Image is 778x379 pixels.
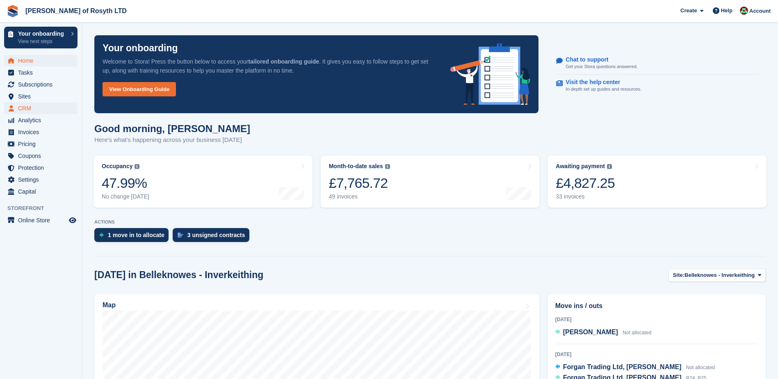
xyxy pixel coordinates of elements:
a: Your onboarding View next steps [4,27,78,48]
p: View next steps [18,38,67,45]
span: Tasks [18,67,67,78]
span: Help [721,7,732,15]
p: ACTIONS [94,219,766,225]
div: 47.99% [102,175,149,192]
span: Protection [18,162,67,174]
span: Storefront [7,204,82,212]
a: Awaiting payment £4,827.25 33 invoices [548,155,767,208]
span: Forgan Trading Ltd, [PERSON_NAME] [563,363,682,370]
div: [DATE] [555,316,758,323]
a: menu [4,79,78,90]
a: [PERSON_NAME] Not allocated [555,327,652,338]
span: Home [18,55,67,66]
p: Welcome to Stora! Press the button below to access your . It gives you easy to follow steps to ge... [103,57,437,75]
a: menu [4,103,78,114]
img: icon-info-grey-7440780725fd019a000dd9b08b2336e03edf1995a4989e88bcd33f0948082b44.svg [607,164,612,169]
a: menu [4,150,78,162]
a: Chat to support Get your Stora questions answered. [556,52,758,75]
strong: tailored onboarding guide [248,58,319,65]
p: Here's what's happening across your business [DATE] [94,135,250,145]
span: Not allocated [686,365,715,370]
span: Not allocated [623,330,651,336]
img: icon-info-grey-7440780725fd019a000dd9b08b2336e03edf1995a4989e88bcd33f0948082b44.svg [385,164,390,169]
a: Visit the help center In-depth set up guides and resources. [556,75,758,97]
a: menu [4,174,78,185]
h1: Good morning, [PERSON_NAME] [94,123,250,134]
span: CRM [18,103,67,114]
a: View Onboarding Guide [103,82,176,96]
div: 3 unsigned contracts [187,232,245,238]
a: menu [4,114,78,126]
a: Forgan Trading Ltd, [PERSON_NAME] Not allocated [555,362,715,373]
img: move_ins_to_allocate_icon-fdf77a2bb77ea45bf5b3d319d69a93e2d87916cf1d5bf7949dd705db3b84f3ca.svg [99,233,104,237]
span: Site: [673,271,684,279]
img: Anne Thomson [740,7,748,15]
a: menu [4,67,78,78]
div: 49 invoices [329,193,390,200]
span: [PERSON_NAME] [563,329,618,336]
div: £7,765.72 [329,175,390,192]
p: Your onboarding [18,31,67,37]
div: [DATE] [555,351,758,358]
a: menu [4,186,78,197]
span: Subscriptions [18,79,67,90]
a: Preview store [68,215,78,225]
span: Settings [18,174,67,185]
h2: Move ins / outs [555,301,758,311]
div: Occupancy [102,163,132,170]
img: contract_signature_icon-13c848040528278c33f63329250d36e43548de30e8caae1d1a13099fd9432cc5.svg [178,233,183,237]
p: Chat to support [566,56,631,63]
div: £4,827.25 [556,175,615,192]
a: menu [4,162,78,174]
p: In-depth set up guides and resources. [566,86,641,93]
div: 33 invoices [556,193,615,200]
a: 3 unsigned contracts [173,228,253,246]
span: Pricing [18,138,67,150]
h2: [DATE] in Belleknowes - Inverkeithing [94,269,263,281]
span: Analytics [18,114,67,126]
p: Visit the help center [566,79,635,86]
p: Your onboarding [103,43,178,53]
img: icon-info-grey-7440780725fd019a000dd9b08b2336e03edf1995a4989e88bcd33f0948082b44.svg [135,164,139,169]
div: 1 move in to allocate [108,232,164,238]
img: stora-icon-8386f47178a22dfd0bd8f6a31ec36ba5ce8667c1dd55bd0f319d3a0aa187defe.svg [7,5,19,17]
span: Capital [18,186,67,197]
a: [PERSON_NAME] of Rosyth LTD [22,4,130,18]
div: Month-to-date sales [329,163,383,170]
a: 1 move in to allocate [94,228,173,246]
button: Site: Belleknowes - Inverkeithing [668,269,766,282]
span: Belleknowes - Inverkeithing [684,271,755,279]
a: menu [4,215,78,226]
span: Account [749,7,771,15]
h2: Map [103,301,116,309]
a: Occupancy 47.99% No change [DATE] [94,155,313,208]
a: menu [4,55,78,66]
div: No change [DATE] [102,193,149,200]
span: Invoices [18,126,67,138]
span: Sites [18,91,67,102]
a: Month-to-date sales £7,765.72 49 invoices [321,155,540,208]
div: Awaiting payment [556,163,605,170]
img: onboarding-info-6c161a55d2c0e0a8cae90662b2fe09162a5109e8cc188191df67fb4f79e88e88.svg [450,43,531,105]
p: Get your Stora questions answered. [566,63,637,70]
a: menu [4,126,78,138]
span: Create [680,7,697,15]
span: Coupons [18,150,67,162]
a: menu [4,138,78,150]
span: Online Store [18,215,67,226]
a: menu [4,91,78,102]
